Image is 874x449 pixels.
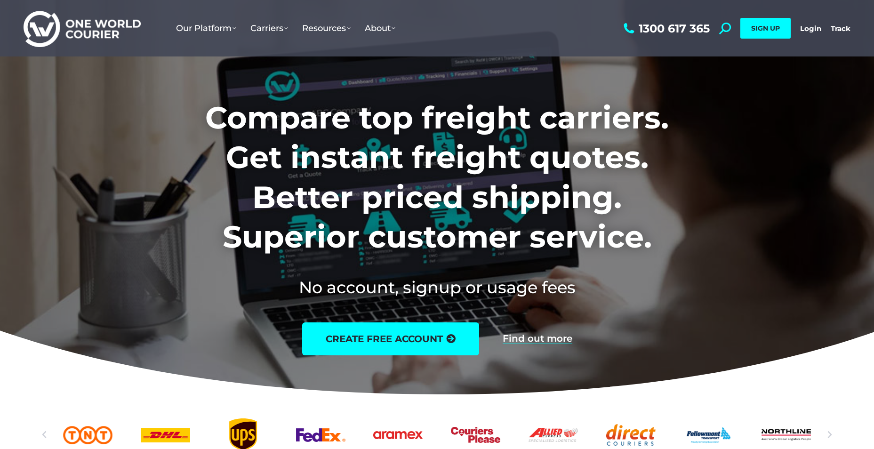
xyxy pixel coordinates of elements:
a: create free account [302,322,479,355]
a: Resources [295,14,358,43]
a: Track [831,24,850,33]
span: Carriers [250,23,288,33]
a: Carriers [243,14,295,43]
a: Login [800,24,821,33]
a: Find out more [503,334,572,344]
h2: No account, signup or usage fees [143,276,731,299]
a: 1300 617 365 [621,23,710,34]
img: One World Courier [24,9,141,48]
a: Our Platform [169,14,243,43]
span: Our Platform [176,23,236,33]
span: SIGN UP [751,24,780,32]
a: About [358,14,402,43]
h1: Compare top freight carriers. Get instant freight quotes. Better priced shipping. Superior custom... [143,98,731,257]
span: About [365,23,395,33]
a: SIGN UP [740,18,791,39]
span: Resources [302,23,351,33]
